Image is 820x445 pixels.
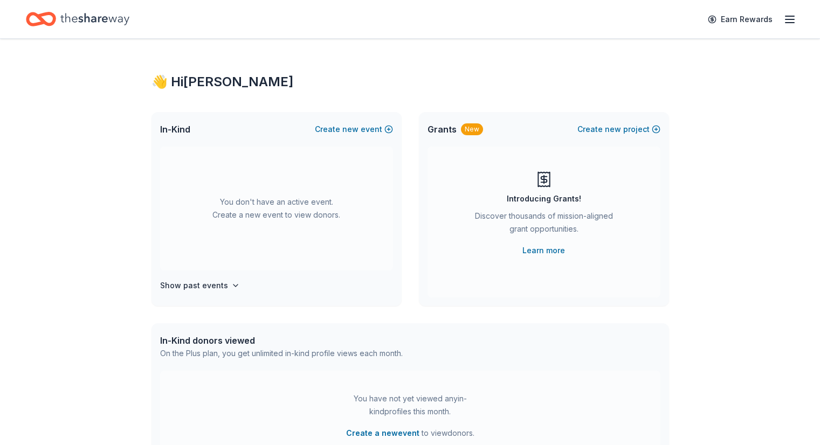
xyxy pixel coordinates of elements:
a: Learn more [522,244,565,257]
div: In-Kind donors viewed [160,334,403,347]
span: In-Kind [160,123,190,136]
div: Discover thousands of mission-aligned grant opportunities. [471,210,617,240]
div: 👋 Hi [PERSON_NAME] [151,73,669,91]
button: Show past events [160,279,240,292]
div: Introducing Grants! [507,192,581,205]
button: Createnewevent [315,123,393,136]
button: Createnewproject [577,123,660,136]
button: Create a newevent [346,427,419,440]
h4: Show past events [160,279,228,292]
a: Home [26,6,129,32]
span: new [605,123,621,136]
span: to view donors . [346,427,474,440]
div: You don't have an active event. Create a new event to view donors. [160,147,393,270]
div: On the Plus plan, you get unlimited in-kind profile views each month. [160,347,403,360]
a: Earn Rewards [701,10,779,29]
span: Grants [428,123,457,136]
div: You have not yet viewed any in-kind profiles this month. [343,392,478,418]
span: new [342,123,359,136]
div: New [461,123,483,135]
